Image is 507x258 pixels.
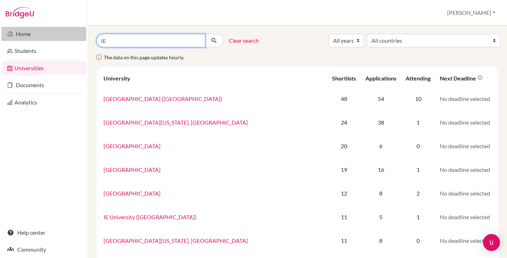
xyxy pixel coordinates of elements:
[483,234,500,251] div: Open Intercom Messenger
[99,70,327,87] th: University
[327,205,361,229] td: 11
[406,75,431,82] div: Attending
[104,54,184,60] span: The data on this page updates hourly.
[440,214,490,220] span: No deadline selected
[361,134,401,158] td: 6
[104,119,248,126] a: [GEOGRAPHIC_DATA][US_STATE], [GEOGRAPHIC_DATA]
[332,75,356,82] div: Shortlists
[1,95,86,109] a: Analytics
[104,143,161,149] a: [GEOGRAPHIC_DATA]
[1,27,86,41] a: Home
[440,143,490,149] span: No deadline selected
[401,205,436,229] td: 1
[1,226,86,240] a: Help center
[401,181,436,205] td: 2
[401,134,436,158] td: 0
[104,237,248,244] a: [GEOGRAPHIC_DATA][US_STATE], [GEOGRAPHIC_DATA]
[1,44,86,58] a: Students
[104,190,161,197] a: [GEOGRAPHIC_DATA]
[327,181,361,205] td: 12
[361,229,401,252] td: 8
[1,78,86,92] a: Documents
[327,134,361,158] td: 20
[440,95,490,102] span: No deadline selected
[327,110,361,134] td: 24
[440,75,483,82] div: Next deadline
[96,34,205,47] input: Search all universities
[440,190,490,197] span: No deadline selected
[361,205,401,229] td: 5
[6,7,34,18] img: Bridge-U
[365,75,396,82] div: Applications
[104,95,222,102] a: [GEOGRAPHIC_DATA] ([GEOGRAPHIC_DATA])
[401,87,436,110] td: 10
[444,6,499,19] button: [PERSON_NAME]
[440,119,490,126] span: No deadline selected
[327,158,361,181] td: 19
[361,158,401,181] td: 16
[104,214,196,220] a: IE University ([GEOGRAPHIC_DATA])
[1,242,86,257] a: Community
[327,229,361,252] td: 11
[104,166,161,173] a: [GEOGRAPHIC_DATA]
[229,36,259,45] a: Clear search
[401,229,436,252] td: 0
[327,87,361,110] td: 48
[361,181,401,205] td: 8
[440,237,490,244] span: No deadline selected
[1,61,86,75] a: Universities
[440,166,490,173] span: No deadline selected
[361,87,401,110] td: 54
[361,110,401,134] td: 38
[401,158,436,181] td: 1
[401,110,436,134] td: 1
